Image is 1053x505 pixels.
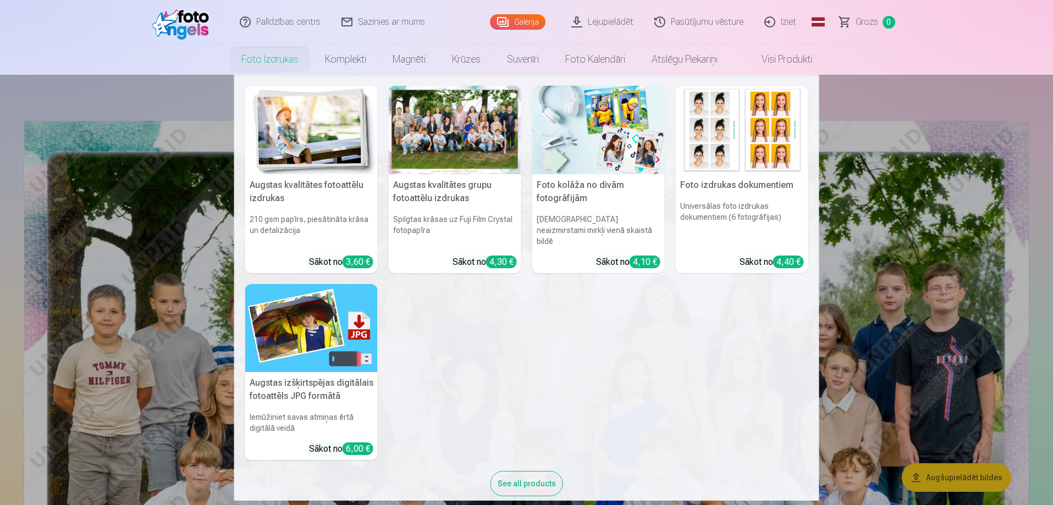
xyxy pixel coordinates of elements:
a: Foto kalendāri [552,44,638,75]
div: 4,10 € [630,256,660,268]
img: Augstas kvalitātes fotoattēlu izdrukas [245,86,378,174]
a: Augstas kvalitātes grupu fotoattēlu izdrukasSpilgtas krāsas uz Fuji Film Crystal fotopapīraSākot ... [389,86,521,273]
h6: [DEMOGRAPHIC_DATA] neaizmirstami mirkļi vienā skaistā bildē [532,209,665,251]
div: 4,30 € [486,256,517,268]
h5: Augstas izšķirtspējas digitālais fotoattēls JPG formātā [245,372,378,407]
a: See all products [490,477,563,489]
a: Augstas kvalitātes fotoattēlu izdrukasAugstas kvalitātes fotoattēlu izdrukas210 gsm papīrs, piesā... [245,86,378,273]
a: Magnēti [379,44,439,75]
img: Foto izdrukas dokumentiem [676,86,808,174]
h5: Foto izdrukas dokumentiem [676,174,808,196]
a: Foto izdrukas [228,44,312,75]
div: 4,40 € [773,256,804,268]
a: Foto izdrukas dokumentiemFoto izdrukas dokumentiemUniversālas foto izdrukas dokumentiem (6 fotogr... [676,86,808,273]
div: 6,00 € [343,442,373,455]
a: Galerija [490,14,545,30]
span: 0 [883,16,895,29]
img: Augstas izšķirtspējas digitālais fotoattēls JPG formātā [245,284,378,373]
img: /fa1 [152,4,215,40]
a: Foto kolāža no divām fotogrāfijāmFoto kolāža no divām fotogrāfijām[DEMOGRAPHIC_DATA] neaizmirstam... [532,86,665,273]
div: See all products [490,471,563,496]
h6: 210 gsm papīrs, piesātināta krāsa un detalizācija [245,209,378,251]
h5: Foto kolāža no divām fotogrāfijām [532,174,665,209]
h6: Universālas foto izdrukas dokumentiem (6 fotogrāfijas) [676,196,808,251]
div: Sākot no [309,256,373,269]
div: Sākot no [596,256,660,269]
h6: Spilgtas krāsas uz Fuji Film Crystal fotopapīra [389,209,521,251]
a: Augstas izšķirtspējas digitālais fotoattēls JPG formātāAugstas izšķirtspējas digitālais fotoattēl... [245,284,378,460]
a: Visi produkti [731,44,825,75]
h6: Iemūžiniet savas atmiņas ērtā digitālā veidā [245,407,378,438]
a: Suvenīri [494,44,552,75]
a: Atslēgu piekariņi [638,44,731,75]
h5: Augstas kvalitātes grupu fotoattēlu izdrukas [389,174,521,209]
a: Komplekti [312,44,379,75]
div: Sākot no [309,442,373,456]
div: 3,60 € [343,256,373,268]
div: Sākot no [740,256,804,269]
img: Foto kolāža no divām fotogrāfijām [532,86,665,174]
a: Krūzes [439,44,494,75]
div: Sākot no [453,256,517,269]
h5: Augstas kvalitātes fotoattēlu izdrukas [245,174,378,209]
span: Grozs [856,15,878,29]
